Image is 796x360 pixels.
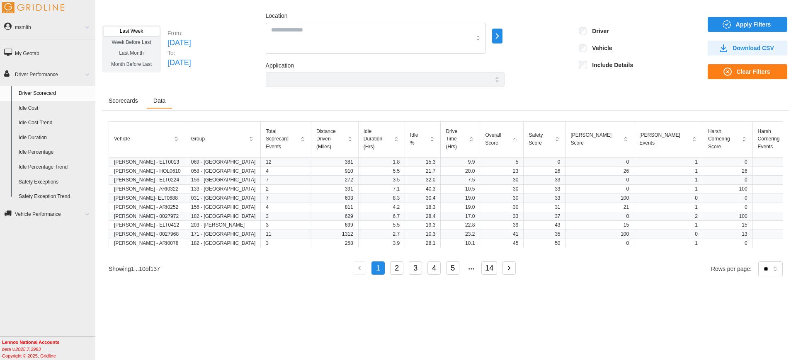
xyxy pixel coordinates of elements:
p: 0 [708,204,747,211]
button: Distance Driven (Miles) [316,128,353,151]
button: [PERSON_NAME] Events [639,131,698,147]
p: 1 [639,240,698,247]
p: 100 [708,186,747,193]
p: 7.5 [446,176,475,184]
img: Gridline [2,2,64,13]
button: 14 [481,261,497,275]
button: Clear Filters [708,64,787,79]
p: 18.3 [410,204,435,211]
p: 171 - [GEOGRAPHIC_DATA] [191,231,256,238]
p: 0 [571,176,629,184]
p: 4.2 [364,204,400,211]
p: 15.3 [410,159,435,166]
p: 381 [316,159,353,166]
p: Drive Time (Hrs) [446,128,461,151]
p: 4 [266,168,306,175]
p: 272 [316,176,353,184]
p: 1 [639,168,698,175]
label: Application [266,61,294,70]
button: 1 [371,261,385,275]
p: 0 [571,186,629,193]
p: [PERSON_NAME] Score [571,131,616,147]
button: Overall Score [485,131,518,147]
button: 5 [446,261,459,275]
p: 1 [639,222,698,229]
p: 7 [266,176,306,184]
p: 50 [529,240,560,247]
span: Week Before Last [112,39,151,45]
p: [PERSON_NAME] - ARI0322 [114,186,181,193]
p: 30 [485,204,518,211]
div: Copyright © 2025, Gridline [2,339,95,359]
p: Total Scorecard Events [266,128,293,151]
a: Idle Cost Trend [15,116,95,130]
button: 4 [427,261,441,275]
p: 100 [708,213,747,220]
p: 0 [708,195,747,202]
p: [PERSON_NAME] - ARI0252 [114,204,181,211]
p: 3.9 [364,240,400,247]
p: 28.4 [410,213,435,220]
button: Idle Duration (Hrs) [364,128,400,151]
p: 28.1 [410,240,435,247]
p: Vehicle [114,135,130,143]
p: Rows per page: [711,265,752,273]
p: 1.8 [364,159,400,166]
button: [PERSON_NAME] Score [571,131,629,147]
p: 33 [485,213,518,220]
p: Harsh Cornering Score [708,128,734,151]
label: Driver [587,27,609,35]
button: 3 [409,261,422,275]
p: Showing 1 ... 10 of 137 [109,265,160,273]
p: [DATE] [167,57,191,69]
p: 5.5 [364,168,400,175]
p: Idle Duration (Hrs) [364,128,386,151]
p: 17.0 [446,213,475,220]
span: Clear Filters [737,65,770,79]
p: 21 [571,204,629,211]
p: 43 [529,222,560,229]
p: [DATE] [167,37,191,49]
p: 100 [571,231,629,238]
p: 203 - [PERSON_NAME] [191,222,256,229]
p: [PERSON_NAME]- ELT0688 [114,195,181,202]
p: 910 [316,168,353,175]
p: 12 [266,159,306,166]
p: 23.2 [446,231,475,238]
p: 391 [316,186,353,193]
p: [PERSON_NAME] - ELT0412 [114,222,181,229]
label: Vehicle [587,44,612,52]
p: 629 [316,213,353,220]
p: Group [191,135,205,143]
p: 3 [266,222,306,229]
span: Month Before Last [111,61,152,67]
p: 30 [485,195,518,202]
p: 15 [571,222,629,229]
p: From: [167,29,191,37]
p: 30 [485,186,518,193]
p: 0 [708,176,747,184]
p: 19.3 [410,222,435,229]
p: 0 [708,240,747,247]
button: 2 [390,261,403,275]
p: 33 [529,195,560,202]
p: 811 [316,204,353,211]
p: 26 [529,168,560,175]
p: 3 [266,213,306,220]
button: Download CSV [708,41,787,56]
button: Drive Time (Hrs) [446,128,475,151]
p: 23 [485,168,518,175]
p: 10.1 [446,240,475,247]
span: Scorecards [109,98,138,104]
span: Last Month [119,50,143,56]
label: Location [266,12,288,21]
p: 32.0 [410,176,435,184]
p: [PERSON_NAME] - HOL0610 [114,168,181,175]
p: 603 [316,195,353,202]
p: 15 [708,222,747,229]
b: Lennox National Accounts [2,340,59,345]
p: 2 [639,213,698,220]
p: 5.5 [364,222,400,229]
p: 26 [571,168,629,175]
p: 13 [708,231,747,238]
